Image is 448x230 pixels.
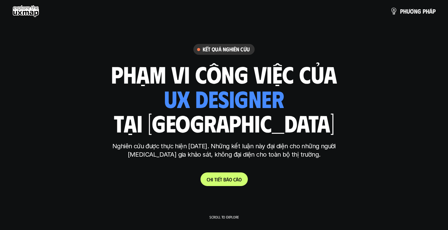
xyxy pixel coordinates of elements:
span: g [417,8,421,15]
span: b [223,176,226,182]
span: h [209,176,212,182]
a: phươngpháp [390,5,436,17]
span: o [229,176,232,182]
span: á [226,176,229,182]
span: c [233,176,236,182]
span: t [220,176,222,182]
a: Chitiếtbáocáo [200,172,248,186]
span: n [414,8,417,15]
span: t [214,176,217,182]
span: p [433,8,436,15]
span: ơ [410,8,414,15]
p: Nghiên cứu được thực hiện [DATE]. Những kết luận này đại diện cho những người [MEDICAL_DATA] gia ... [108,142,340,159]
span: á [236,176,239,182]
span: ế [218,176,220,182]
h1: tại [GEOGRAPHIC_DATA] [114,110,334,136]
span: h [403,8,407,15]
span: o [239,176,242,182]
h6: Kết quả nghiên cứu [203,46,250,53]
span: C [207,176,209,182]
p: Scroll to explore [209,215,239,219]
span: i [217,176,218,182]
span: h [426,8,429,15]
span: ư [407,8,410,15]
span: p [400,8,403,15]
span: i [212,176,213,182]
span: p [423,8,426,15]
h1: phạm vi công việc của [111,61,337,87]
span: á [429,8,433,15]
